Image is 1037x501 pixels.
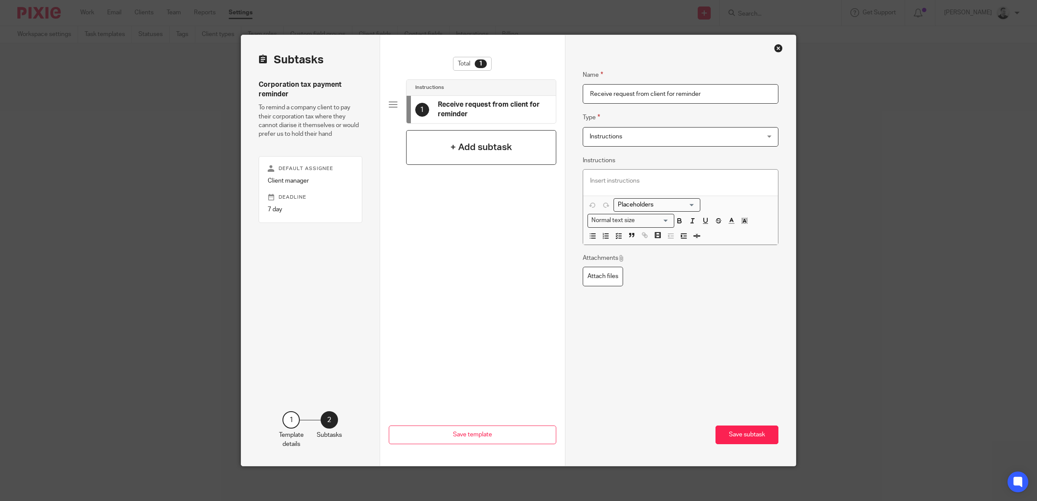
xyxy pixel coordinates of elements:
p: Subtasks [317,431,342,439]
div: 1 [282,411,300,429]
span: Instructions [590,134,622,140]
p: Template details [279,431,304,449]
label: Instructions [583,156,615,165]
input: Search for option [637,216,669,225]
h4: + Add subtask [450,141,512,154]
h4: Corporation tax payment reminder [259,80,362,99]
button: Save subtask [715,426,778,444]
label: Attach files [583,267,623,286]
h4: Instructions [415,84,444,91]
p: 7 day [268,205,353,214]
p: To remind a company client to pay their corporation tax where they cannot diarise it themselves o... [259,103,362,138]
div: Text styles [587,214,674,227]
button: Save template [389,426,556,444]
div: Search for option [614,198,700,212]
h2: Subtasks [259,52,324,67]
h4: Receive request from client for reminder [438,100,547,119]
div: Close this dialog window [774,44,783,52]
div: 2 [321,411,338,429]
p: Default assignee [268,165,353,172]
p: Deadline [268,194,353,201]
div: 1 [475,59,487,68]
label: Type [583,112,600,122]
p: Attachments [583,254,625,262]
div: 1 [415,103,429,117]
div: Placeholders [614,198,700,212]
div: Search for option [587,214,674,227]
span: Normal text size [590,216,637,225]
p: Client manager [268,177,353,185]
div: Total [453,57,492,71]
label: Name [583,70,603,80]
input: Search for option [615,200,695,210]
